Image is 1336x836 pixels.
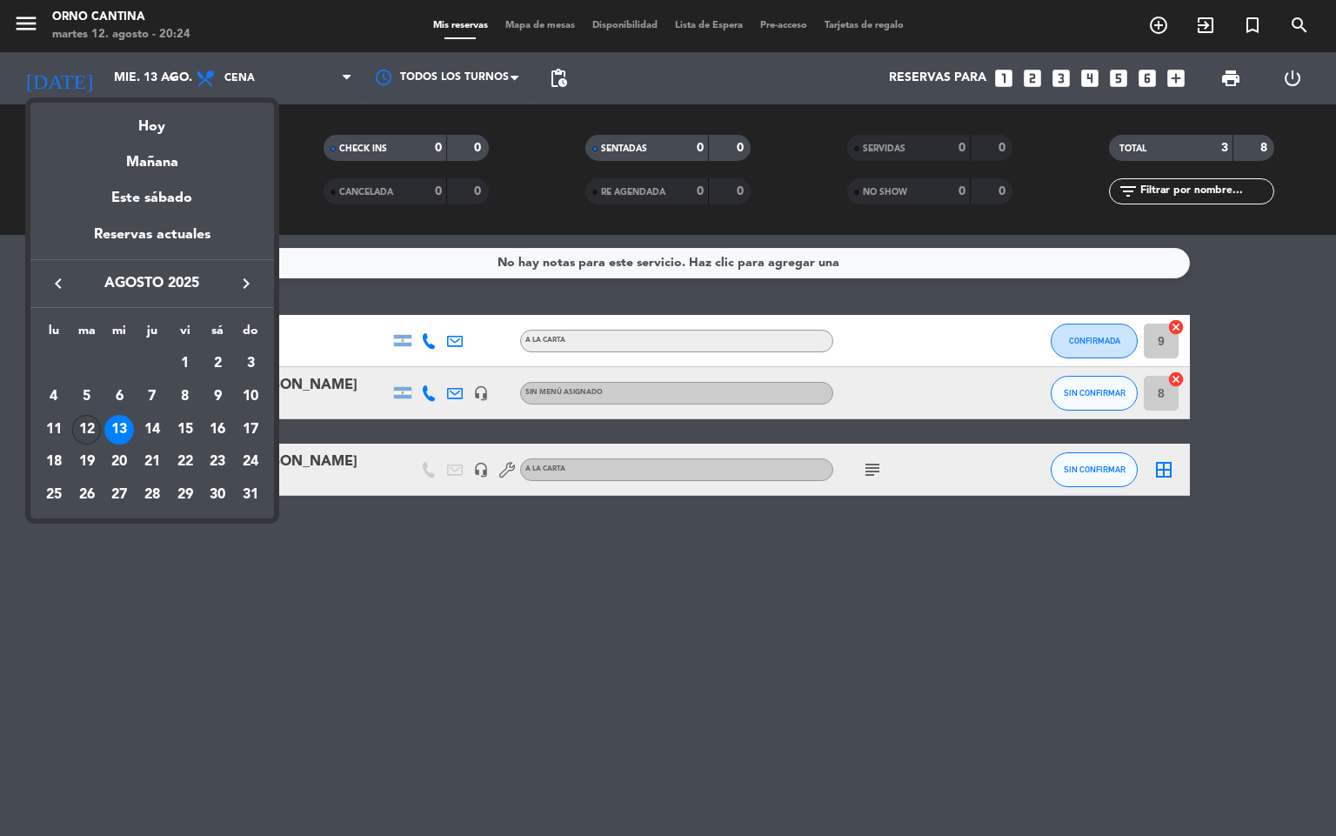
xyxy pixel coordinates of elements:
td: 14 de agosto de 2025 [136,413,169,446]
div: 24 [236,448,265,478]
td: 28 de agosto de 2025 [136,478,169,512]
td: 26 de agosto de 2025 [70,478,104,512]
div: 31 [236,480,265,510]
div: 2 [203,349,232,378]
td: AGO. [37,348,169,381]
div: Este sábado [30,174,274,223]
td: 22 de agosto de 2025 [169,446,202,479]
button: keyboard_arrow_right [230,272,262,295]
button: keyboard_arrow_left [43,272,74,295]
th: jueves [136,321,169,348]
td: 31 de agosto de 2025 [234,478,267,512]
div: 27 [104,480,134,510]
td: 13 de agosto de 2025 [103,413,136,446]
th: martes [70,321,104,348]
div: 6 [104,382,134,411]
div: 15 [170,415,200,445]
td: 12 de agosto de 2025 [70,413,104,446]
td: 3 de agosto de 2025 [234,348,267,381]
div: 19 [72,448,102,478]
td: 8 de agosto de 2025 [169,380,202,413]
td: 11 de agosto de 2025 [37,413,70,446]
td: 17 de agosto de 2025 [234,413,267,446]
td: 23 de agosto de 2025 [202,446,235,479]
div: 11 [39,415,69,445]
div: 16 [203,415,232,445]
div: 22 [170,448,200,478]
div: 17 [236,415,265,445]
td: 4 de agosto de 2025 [37,380,70,413]
td: 6 de agosto de 2025 [103,380,136,413]
td: 20 de agosto de 2025 [103,446,136,479]
div: Mañana [30,138,274,174]
td: 27 de agosto de 2025 [103,478,136,512]
td: 29 de agosto de 2025 [169,478,202,512]
div: 5 [72,382,102,411]
div: Reservas actuales [30,224,274,259]
td: 25 de agosto de 2025 [37,478,70,512]
div: 4 [39,382,69,411]
td: 18 de agosto de 2025 [37,446,70,479]
div: 26 [72,480,102,510]
td: 2 de agosto de 2025 [202,348,235,381]
th: lunes [37,321,70,348]
div: 13 [104,415,134,445]
td: 15 de agosto de 2025 [169,413,202,446]
td: 1 de agosto de 2025 [169,348,202,381]
div: 12 [72,415,102,445]
th: viernes [169,321,202,348]
i: keyboard_arrow_right [236,273,257,294]
i: keyboard_arrow_left [48,273,69,294]
div: 10 [236,382,265,411]
div: 1 [170,349,200,378]
div: 3 [236,349,265,378]
div: 14 [137,415,167,445]
th: miércoles [103,321,136,348]
div: 20 [104,448,134,478]
td: 9 de agosto de 2025 [202,380,235,413]
td: 16 de agosto de 2025 [202,413,235,446]
div: 28 [137,480,167,510]
div: 7 [137,382,167,411]
div: Hoy [30,103,274,138]
td: 5 de agosto de 2025 [70,380,104,413]
div: 25 [39,480,69,510]
div: 8 [170,382,200,411]
div: 29 [170,480,200,510]
td: 30 de agosto de 2025 [202,478,235,512]
div: 23 [203,448,232,478]
td: 7 de agosto de 2025 [136,380,169,413]
th: domingo [234,321,267,348]
div: 9 [203,382,232,411]
span: agosto 2025 [74,272,230,295]
div: 21 [137,448,167,478]
td: 24 de agosto de 2025 [234,446,267,479]
div: 30 [203,480,232,510]
div: 18 [39,448,69,478]
th: sábado [202,321,235,348]
td: 21 de agosto de 2025 [136,446,169,479]
td: 19 de agosto de 2025 [70,446,104,479]
td: 10 de agosto de 2025 [234,380,267,413]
